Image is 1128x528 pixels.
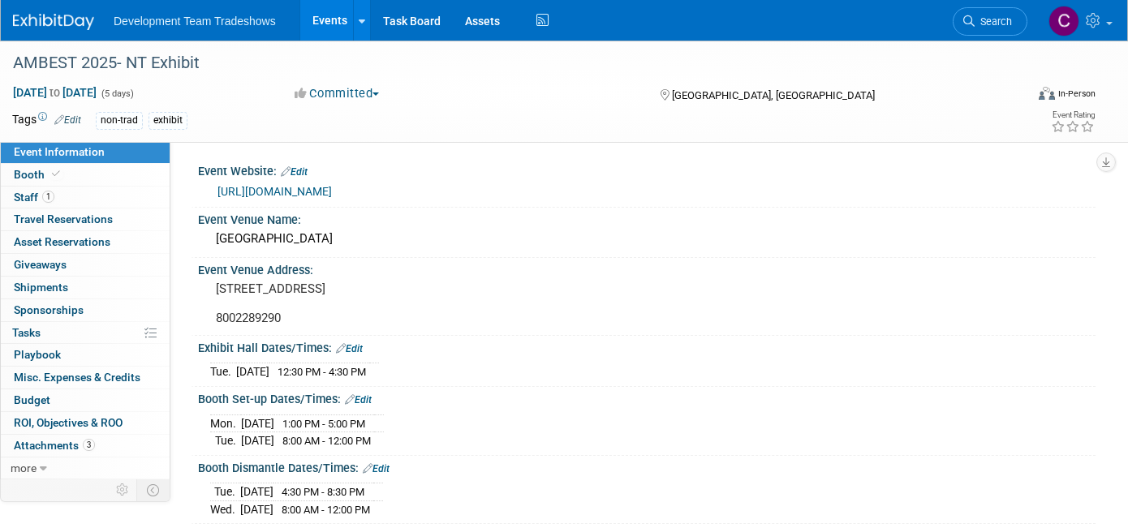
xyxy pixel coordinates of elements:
[7,49,1003,78] div: AMBEST 2025- NT Exhibit
[198,159,1096,180] div: Event Website:
[1051,111,1095,119] div: Event Rating
[149,112,187,129] div: exhibit
[14,371,140,384] span: Misc. Expenses & Credits
[210,432,241,449] td: Tue.
[1,141,170,163] a: Event Information
[281,166,308,178] a: Edit
[289,85,385,102] button: Committed
[210,363,236,380] td: Tue.
[198,336,1096,357] div: Exhibit Hall Dates/Times:
[14,439,95,452] span: Attachments
[14,212,113,225] span: Travel Reservations
[1,299,170,321] a: Sponsorships
[210,483,240,501] td: Tue.
[1,164,170,186] a: Booth
[96,112,143,129] div: non-trad
[363,463,390,474] a: Edit
[1039,87,1055,100] img: Format-Inperson.png
[198,208,1096,228] div: Event Venue Name:
[336,343,363,354] a: Edit
[14,258,67,271] span: Giveaways
[12,85,97,100] span: [DATE] [DATE]
[1,231,170,253] a: Asset Reservations
[1,344,170,366] a: Playbook
[12,326,41,339] span: Tasks
[52,170,60,178] i: Booth reservation complete
[198,456,1096,477] div: Booth Dismantle Dates/Times:
[345,394,372,406] a: Edit
[14,393,50,406] span: Budget
[13,14,94,30] img: ExhibitDay
[236,363,269,380] td: [DATE]
[12,111,81,130] td: Tags
[210,226,1083,251] div: [GEOGRAPHIC_DATA]
[1,208,170,230] a: Travel Reservations
[241,432,274,449] td: [DATE]
[137,479,170,500] td: Toggle Event Tabs
[975,15,1012,28] span: Search
[672,89,875,101] span: [GEOGRAPHIC_DATA], [GEOGRAPHIC_DATA]
[210,500,240,517] td: Wed.
[278,366,366,378] span: 12:30 PM - 4:30 PM
[109,479,137,500] td: Personalize Event Tab Strip
[1,254,170,276] a: Giveaways
[217,185,332,198] a: [URL][DOMAIN_NAME]
[42,191,54,203] span: 1
[114,15,276,28] span: Development Team Tradeshows
[14,191,54,204] span: Staff
[936,84,1096,109] div: Event Format
[282,504,370,516] span: 8:00 AM - 12:00 PM
[54,114,81,126] a: Edit
[83,439,95,451] span: 3
[1057,88,1096,100] div: In-Person
[282,418,365,430] span: 1:00 PM - 5:00 PM
[953,7,1027,36] a: Search
[1,389,170,411] a: Budget
[198,258,1096,278] div: Event Venue Address:
[1,322,170,344] a: Tasks
[14,235,110,248] span: Asset Reservations
[1,435,170,457] a: Attachments3
[198,387,1096,408] div: Booth Set-up Dates/Times:
[14,303,84,316] span: Sponsorships
[1,367,170,388] a: Misc. Expenses & Credits
[14,168,63,181] span: Booth
[282,435,371,447] span: 8:00 AM - 12:00 PM
[216,281,554,325] pre: [STREET_ADDRESS] 8002289290
[14,348,61,361] span: Playbook
[14,416,123,429] span: ROI, Objectives & ROO
[14,281,68,294] span: Shipments
[240,500,273,517] td: [DATE]
[241,414,274,432] td: [DATE]
[1,457,170,479] a: more
[282,486,364,498] span: 4:30 PM - 8:30 PM
[1,277,170,298] a: Shipments
[1048,6,1079,36] img: Courtney Perkins
[11,461,37,474] span: more
[240,483,273,501] td: [DATE]
[47,86,62,99] span: to
[14,145,105,158] span: Event Information
[1,412,170,434] a: ROI, Objectives & ROO
[100,88,134,99] span: (5 days)
[210,414,241,432] td: Mon.
[1,187,170,208] a: Staff1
